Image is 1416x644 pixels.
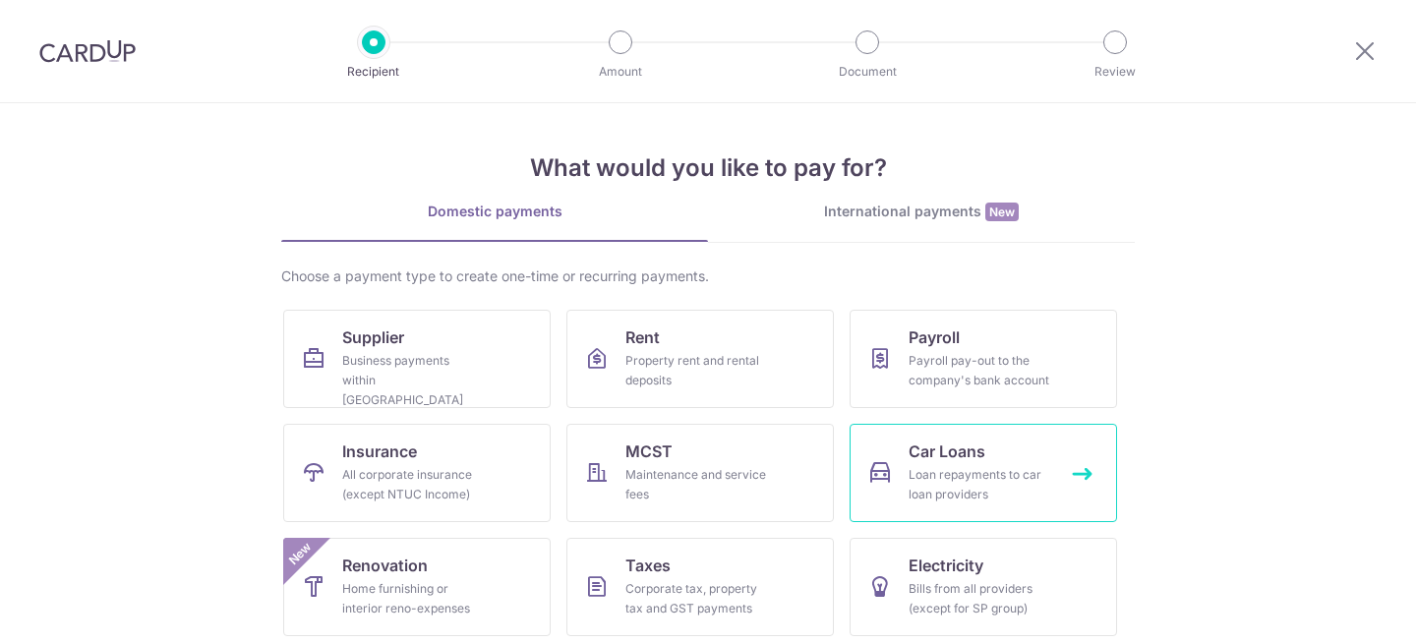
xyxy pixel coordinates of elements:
a: TaxesCorporate tax, property tax and GST payments [566,538,834,636]
a: ElectricityBills from all providers (except for SP group) [850,538,1117,636]
span: MCST [625,439,673,463]
div: International payments [708,202,1135,222]
div: Maintenance and service fees [625,465,767,504]
p: Review [1042,62,1188,82]
span: New [985,203,1019,221]
div: Payroll pay-out to the company's bank account [909,351,1050,390]
span: Electricity [909,554,983,577]
span: Supplier [342,325,404,349]
h4: What would you like to pay for? [281,150,1135,186]
a: SupplierBusiness payments within [GEOGRAPHIC_DATA] [283,310,551,408]
span: Car Loans [909,439,985,463]
div: Business payments within [GEOGRAPHIC_DATA] [342,351,484,410]
p: Document [795,62,940,82]
span: Renovation [342,554,428,577]
a: Car LoansLoan repayments to car loan providers [850,424,1117,522]
a: InsuranceAll corporate insurance (except NTUC Income) [283,424,551,522]
div: All corporate insurance (except NTUC Income) [342,465,484,504]
div: Loan repayments to car loan providers [909,465,1050,504]
div: Property rent and rental deposits [625,351,767,390]
span: Help [174,14,214,31]
span: New [284,538,317,570]
img: CardUp [39,39,136,63]
a: RenovationHome furnishing or interior reno-expensesNew [283,538,551,636]
div: Home furnishing or interior reno-expenses [342,579,484,618]
span: Rent [625,325,660,349]
div: Corporate tax, property tax and GST payments [625,579,767,618]
div: Bills from all providers (except for SP group) [909,579,1050,618]
a: RentProperty rent and rental deposits [566,310,834,408]
a: MCSTMaintenance and service fees [566,424,834,522]
span: Payroll [909,325,960,349]
div: Choose a payment type to create one-time or recurring payments. [281,266,1135,286]
span: Taxes [625,554,671,577]
div: Domestic payments [281,202,708,221]
p: Amount [548,62,693,82]
span: Insurance [342,439,417,463]
span: Help [45,14,86,31]
p: Recipient [301,62,446,82]
a: PayrollPayroll pay-out to the company's bank account [850,310,1117,408]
